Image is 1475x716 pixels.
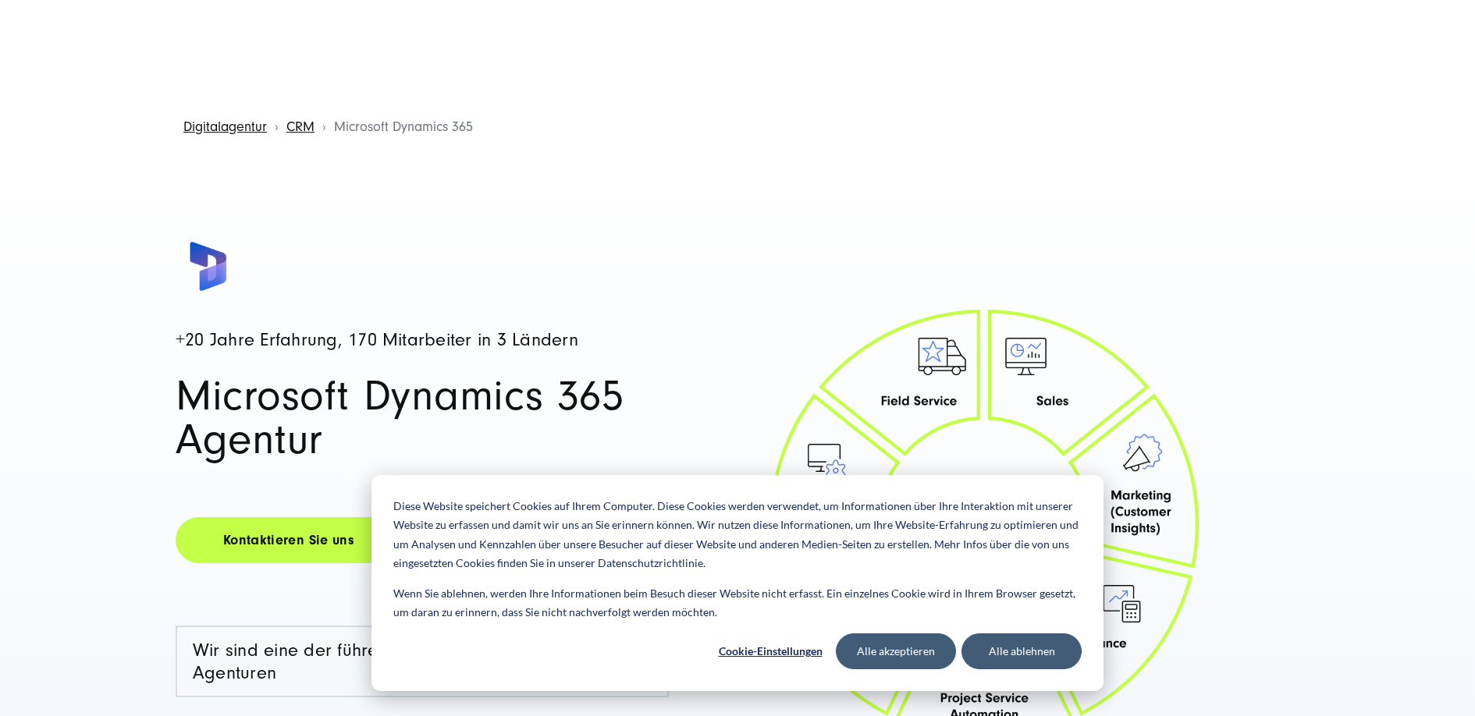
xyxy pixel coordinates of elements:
span: Microsoft Dynamics 365 [334,119,473,135]
a: Digitalagentur [183,119,267,135]
a: CRM [286,119,315,135]
button: Alle akzeptieren [836,633,956,669]
p: Wenn Sie ablehnen, werden Ihre Informationen beim Besuch dieser Website nicht erfasst. Ein einzel... [393,584,1082,622]
a: Kontaktieren Sie uns [176,517,402,563]
a: Wir sind eine der führenden Microsoft Dynamics 365 Agenturen [177,627,667,696]
h4: +20 Jahre Erfahrung, 170 Mitarbeiter in 3 Ländern [176,331,669,350]
button: Alle ablehnen [961,633,1082,669]
img: Microsoft_Dynamics_365_Icon_SUNZINET [176,233,242,300]
button: Cookie-Einstellungen [710,633,830,669]
p: Diese Website speichert Cookies auf Ihrem Computer. Diese Cookies werden verwendet, um Informatio... [393,497,1082,573]
h1: Microsoft Dynamics 365 Agentur [176,374,669,462]
div: Cookie banner [371,475,1104,691]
